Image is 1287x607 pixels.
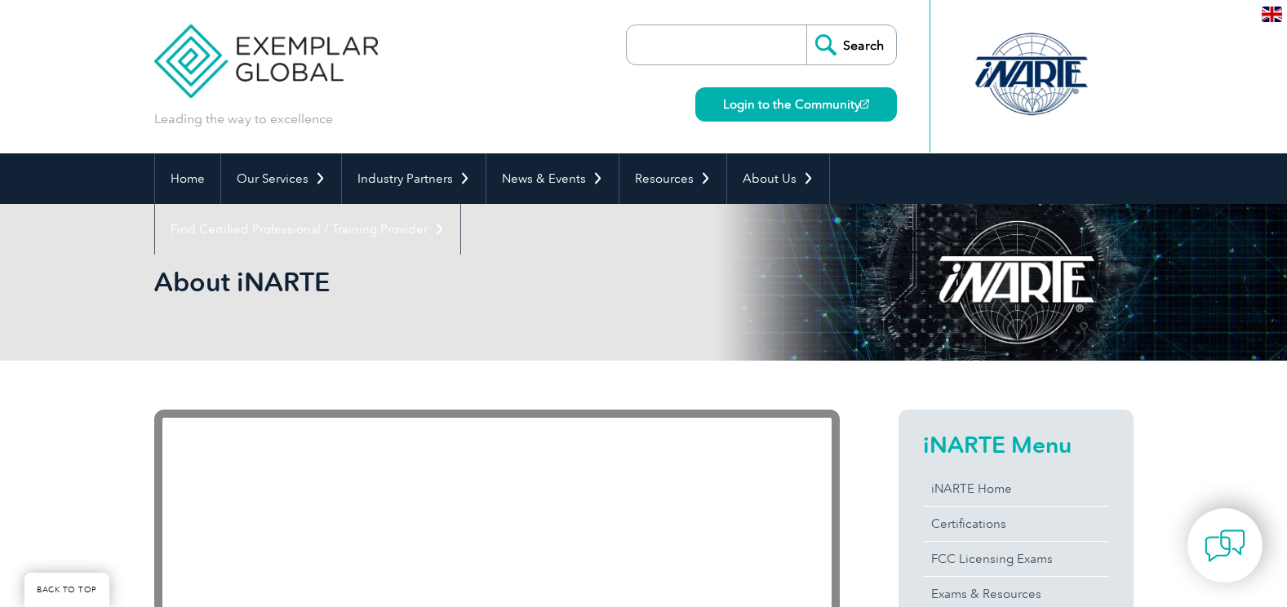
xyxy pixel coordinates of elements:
[155,153,220,204] a: Home
[860,100,869,109] img: open_square.png
[24,573,109,607] a: BACK TO TOP
[221,153,341,204] a: Our Services
[154,110,333,128] p: Leading the way to excellence
[695,87,897,122] a: Login to the Community
[154,269,840,295] h2: About iNARTE
[342,153,486,204] a: Industry Partners
[923,432,1109,458] h2: iNARTE Menu
[1262,7,1282,22] img: en
[727,153,829,204] a: About Us
[486,153,619,204] a: News & Events
[923,472,1109,506] a: iNARTE Home
[923,507,1109,541] a: Certifications
[619,153,726,204] a: Resources
[1205,525,1245,566] img: contact-chat.png
[806,25,896,64] input: Search
[923,542,1109,576] a: FCC Licensing Exams
[155,204,460,255] a: Find Certified Professional / Training Provider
